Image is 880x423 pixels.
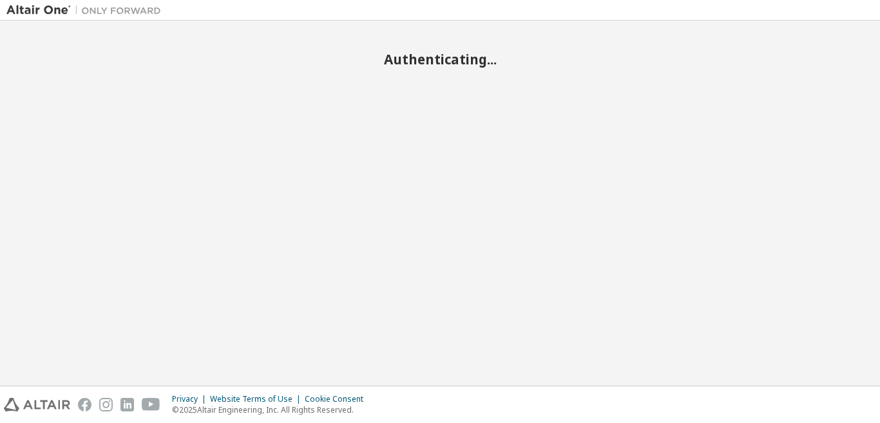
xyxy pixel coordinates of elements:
div: Privacy [172,394,210,404]
div: Website Terms of Use [210,394,305,404]
p: © 2025 Altair Engineering, Inc. All Rights Reserved. [172,404,371,415]
img: facebook.svg [78,398,91,411]
img: altair_logo.svg [4,398,70,411]
img: youtube.svg [142,398,160,411]
img: instagram.svg [99,398,113,411]
h2: Authenticating... [6,51,874,68]
img: linkedin.svg [120,398,134,411]
img: Altair One [6,4,167,17]
div: Cookie Consent [305,394,371,404]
